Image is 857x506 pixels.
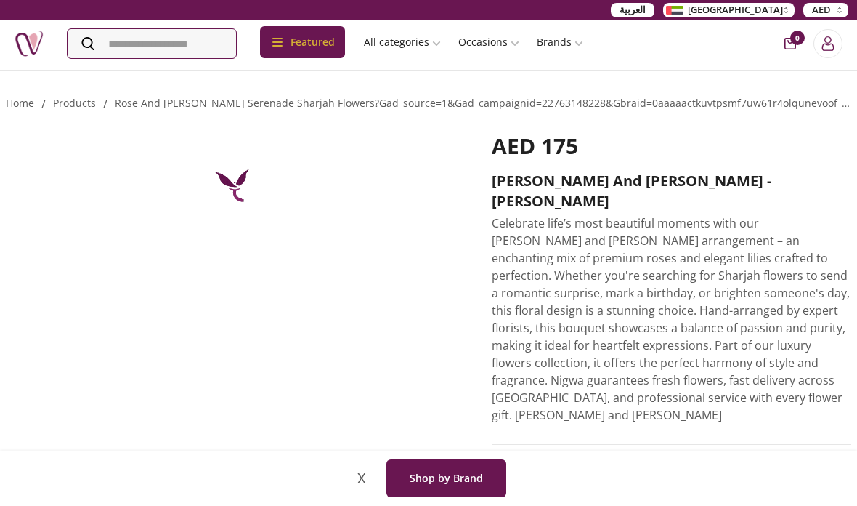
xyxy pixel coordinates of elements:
a: products [53,96,96,110]
span: 0 [790,31,805,45]
a: Shop by Brand [378,459,506,497]
a: Home [6,96,34,110]
span: العربية [620,3,646,17]
button: AED [803,3,848,17]
button: cart-button [784,38,796,49]
a: Occasions [450,29,528,55]
a: Brands [528,29,592,55]
h2: [PERSON_NAME] and [PERSON_NAME] - [PERSON_NAME] [492,171,851,212]
img: Rose and Lily Serenade - sharjah flowers Sharjah Flowers – Sharjah Flowers for Every Occasion – D... [198,133,271,206]
button: [GEOGRAPHIC_DATA] [663,3,795,17]
div: Featured [260,26,345,58]
p: Celebrate life’s most beautiful moments with our [PERSON_NAME] and [PERSON_NAME] arrangement – an... [492,214,851,424]
li: / [103,95,107,113]
span: AED [812,3,831,17]
input: Search [68,29,236,58]
img: Nigwa-uae-gifts [15,29,44,58]
span: X [352,470,372,487]
img: Arabic_dztd3n.png [666,6,683,15]
span: [GEOGRAPHIC_DATA] [688,3,783,17]
button: Login [813,29,842,58]
span: AED 175 [492,131,578,161]
button: Shop by Brand [386,459,506,497]
a: All categories [355,29,450,55]
li: / [41,95,46,113]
